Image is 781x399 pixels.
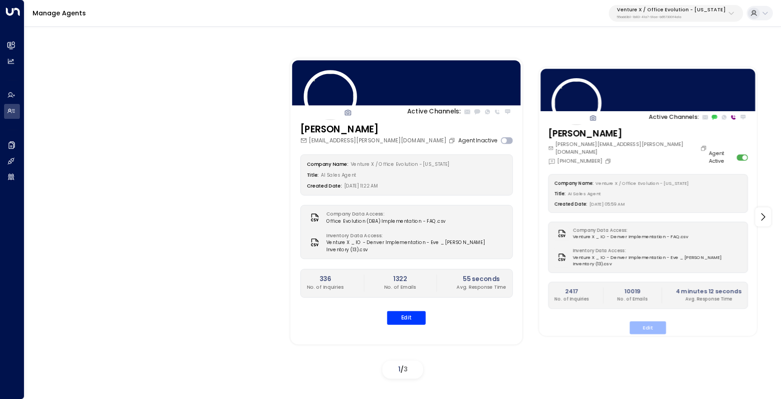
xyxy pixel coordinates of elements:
[568,191,601,197] span: AI Sales Agent
[321,172,356,178] span: AI Sales Agent
[404,365,408,374] span: 3
[456,275,506,284] h2: 55 seconds
[676,296,741,303] p: Avg. Response Time
[307,161,348,168] label: Company Name:
[326,233,502,239] label: Inventory Data Access:
[407,108,461,117] p: Active Channels:
[709,150,734,165] label: Agent Active
[456,284,506,291] p: Avg. Response Time
[33,9,86,18] a: Manage Agents
[351,161,449,168] span: Venture X / Office Evolution - [US_STATE]
[573,248,738,254] label: Inventory Data Access:
[326,211,442,218] label: Company Data Access:
[554,181,593,187] label: Company Name:
[676,287,741,296] h2: 4 minutes 12 seconds
[548,127,708,141] h3: [PERSON_NAME]
[548,141,708,156] div: [PERSON_NAME][EMAIL_ADDRESS][PERSON_NAME][DOMAIN_NAME]
[617,287,648,296] h2: 10019
[382,361,423,379] div: /
[387,311,426,325] button: Edit
[344,183,378,189] span: [DATE] 11:22 AM
[326,218,446,225] span: Office Evolution (DBA) Implementation - FAQ.csv
[384,275,416,284] h2: 1322
[307,172,319,178] label: Title:
[554,296,589,303] p: No. of Inquiries
[326,239,506,253] span: Venture X _ IO - Denver Implementation - Eve _ [PERSON_NAME] Inventory (13).csv
[307,284,344,291] p: No. of Inquiries
[604,158,612,164] button: Copy
[573,254,742,268] span: Venture X _ IO - Denver Implementation - Eve _ [PERSON_NAME] Inventory (13).csv
[307,183,342,189] label: Created Date:
[649,113,699,122] p: Active Channels:
[398,365,400,374] span: 1
[701,145,709,151] button: Copy
[448,137,457,144] button: Copy
[617,296,648,303] p: No. of Emails
[300,137,457,145] div: [EMAIL_ADDRESS][PERSON_NAME][DOMAIN_NAME]
[554,191,565,197] label: Title:
[384,284,416,291] p: No. of Emails
[617,7,726,13] p: Venture X / Office Evolution - [US_STATE]
[300,123,457,137] h3: [PERSON_NAME]
[554,287,589,296] h2: 2417
[589,201,625,207] span: [DATE] 05:59 AM
[307,275,344,284] h2: 336
[596,181,688,187] span: Venture X / Office Evolution - [US_STATE]
[551,79,602,129] img: 12_headshot.jpg
[554,201,587,207] label: Created Date:
[573,228,685,234] label: Company Data Access:
[573,234,688,240] span: Venture X _ IO - Denver Implementation - FAQ.csv
[304,70,357,124] img: 81_headshot.jpg
[609,5,743,22] button: Venture X / Office Evolution - [US_STATE]55add3b1-1b83-41a7-91ae-b657300f4a1a
[548,158,612,165] div: [PHONE_NUMBER]
[617,15,726,19] p: 55add3b1-1b83-41a7-91ae-b657300f4a1a
[458,137,498,145] label: Agent Inactive
[630,322,666,334] button: Edit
